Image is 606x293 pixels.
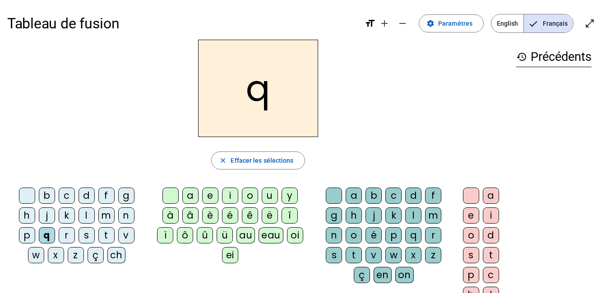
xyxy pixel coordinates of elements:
[79,227,95,243] div: s
[346,207,362,224] div: h
[242,207,258,224] div: ê
[182,188,199,204] div: a
[259,227,283,243] div: eau
[483,227,499,243] div: d
[88,247,104,263] div: ç
[7,9,357,38] h1: Tableau de fusion
[197,227,213,243] div: û
[79,207,95,224] div: l
[48,247,64,263] div: x
[39,188,55,204] div: b
[516,47,592,67] h3: Précédents
[118,227,134,243] div: v
[162,207,179,224] div: à
[182,207,199,224] div: â
[483,188,499,204] div: a
[236,227,255,243] div: au
[365,227,382,243] div: é
[19,207,35,224] div: h
[28,247,44,263] div: w
[375,14,393,32] button: Augmenter la taille de la police
[326,227,342,243] div: n
[222,188,238,204] div: i
[177,227,193,243] div: ô
[59,227,75,243] div: r
[385,227,402,243] div: p
[365,18,375,29] mat-icon: format_size
[242,188,258,204] div: o
[282,207,298,224] div: î
[365,247,382,263] div: v
[584,18,595,29] mat-icon: open_in_full
[395,267,414,283] div: on
[98,207,115,224] div: m
[491,14,574,33] mat-button-toggle-group: Language selection
[219,156,227,165] mat-icon: close
[346,188,362,204] div: a
[379,18,390,29] mat-icon: add
[374,267,392,283] div: en
[463,267,479,283] div: p
[98,227,115,243] div: t
[346,227,362,243] div: o
[59,188,75,204] div: c
[326,207,342,224] div: g
[198,40,318,137] h2: q
[463,227,479,243] div: o
[425,207,441,224] div: m
[397,18,408,29] mat-icon: remove
[346,247,362,263] div: t
[282,188,298,204] div: y
[59,207,75,224] div: k
[202,188,218,204] div: e
[222,207,238,224] div: é
[287,227,303,243] div: oi
[202,207,218,224] div: è
[491,14,523,32] span: English
[365,188,382,204] div: b
[118,207,134,224] div: n
[425,227,441,243] div: r
[326,247,342,263] div: s
[425,247,441,263] div: z
[157,227,173,243] div: ï
[39,207,55,224] div: j
[262,188,278,204] div: u
[393,14,412,32] button: Diminuer la taille de la police
[426,19,435,27] mat-icon: settings
[98,188,115,204] div: f
[483,247,499,263] div: t
[524,14,573,32] span: Français
[405,188,421,204] div: d
[79,188,95,204] div: d
[438,18,472,29] span: Paramètres
[68,247,84,263] div: z
[354,267,370,283] div: ç
[217,227,233,243] div: ü
[118,188,134,204] div: g
[463,207,479,224] div: e
[463,247,479,263] div: s
[385,207,402,224] div: k
[107,247,125,263] div: ch
[39,227,55,243] div: q
[581,14,599,32] button: Entrer en plein écran
[19,227,35,243] div: p
[516,51,527,62] mat-icon: history
[483,207,499,224] div: i
[419,14,484,32] button: Paramètres
[385,188,402,204] div: c
[211,151,305,169] button: Effacer les sélections
[262,207,278,224] div: ë
[483,267,499,283] div: c
[405,227,421,243] div: q
[425,188,441,204] div: f
[222,247,238,263] div: ei
[385,247,402,263] div: w
[365,207,382,224] div: j
[405,247,421,263] div: x
[231,155,293,166] span: Effacer les sélections
[405,207,421,224] div: l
